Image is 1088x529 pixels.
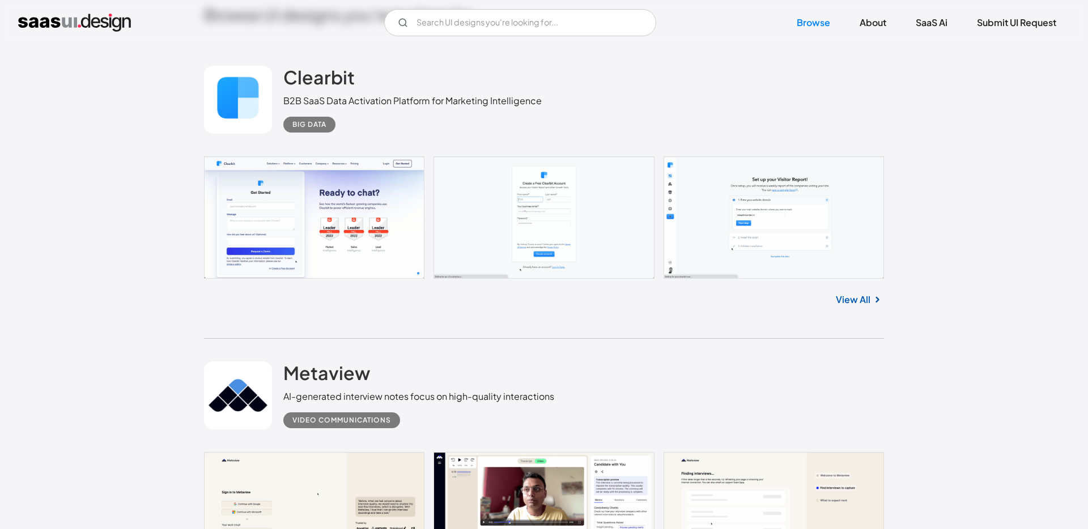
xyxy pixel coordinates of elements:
[18,14,131,32] a: home
[283,390,554,403] div: AI-generated interview notes focus on high-quality interactions
[846,10,900,35] a: About
[283,94,542,108] div: B2B SaaS Data Activation Platform for Marketing Intelligence
[283,361,370,384] h2: Metaview
[292,413,391,427] div: Video Communications
[292,118,326,131] div: Big Data
[283,361,370,390] a: Metaview
[384,9,656,36] form: Email Form
[384,9,656,36] input: Search UI designs you're looking for...
[283,66,355,88] h2: Clearbit
[963,10,1070,35] a: Submit UI Request
[902,10,961,35] a: SaaS Ai
[836,293,870,306] a: View All
[783,10,844,35] a: Browse
[283,66,355,94] a: Clearbit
